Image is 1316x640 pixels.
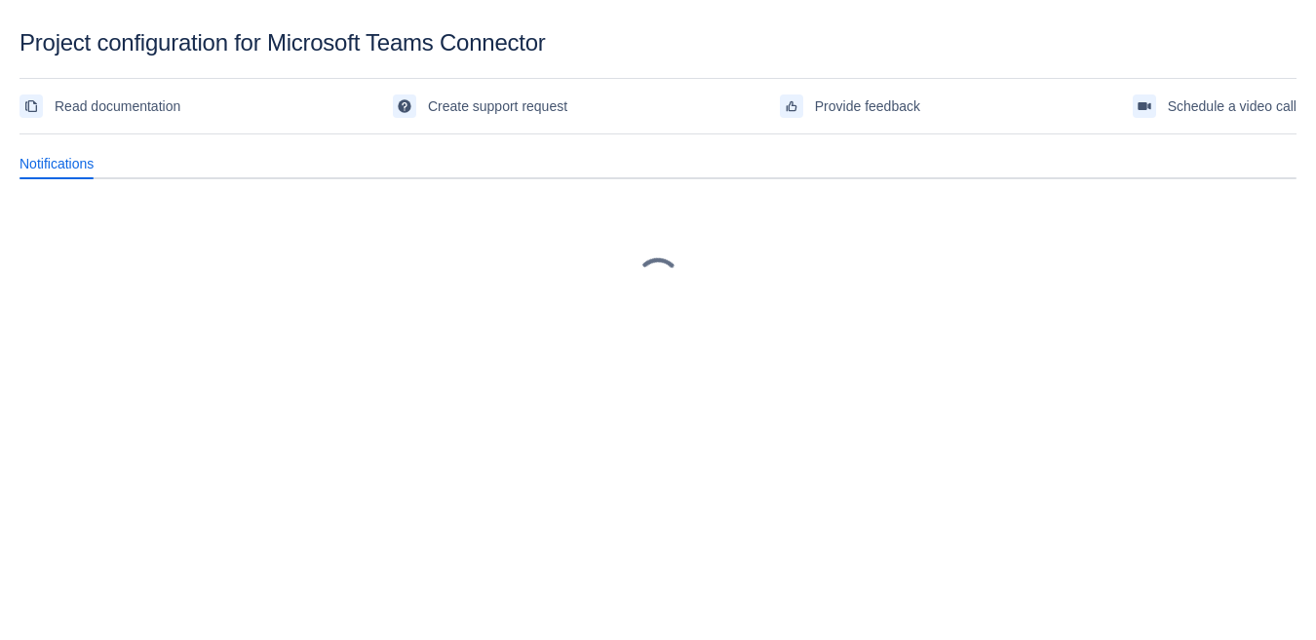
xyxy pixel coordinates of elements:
[780,91,920,122] a: Provide feedback
[428,91,567,122] span: Create support request
[784,98,799,114] span: feedback
[1168,91,1297,122] span: Schedule a video call
[19,29,1297,56] div: Project configuration for Microsoft Teams Connector
[55,91,180,122] span: Read documentation
[815,91,920,122] span: Provide feedback
[397,98,412,114] span: support
[1137,98,1152,114] span: videoCall
[19,154,94,173] span: Notifications
[1133,91,1297,122] a: Schedule a video call
[393,91,567,122] a: Create support request
[19,91,180,122] a: Read documentation
[23,98,39,114] span: documentation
